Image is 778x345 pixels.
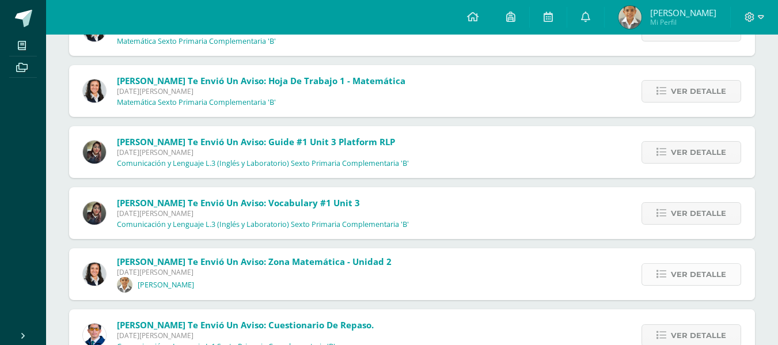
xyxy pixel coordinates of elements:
span: [DATE][PERSON_NAME] [117,147,409,157]
span: Ver detalle [671,203,726,224]
span: [PERSON_NAME] te envió un aviso: Zona matemática - unidad 2 [117,256,392,267]
span: Mi Perfil [650,17,716,27]
img: d538c66a31d02162dc5cf2d8f75264eb.png [618,6,642,29]
span: [PERSON_NAME] te envió un aviso: Cuestionario de repaso. [117,319,374,331]
span: [PERSON_NAME] te envió un aviso: Vocabulary #1 unit 3 [117,197,360,208]
p: Matemática Sexto Primaria Complementaria 'B' [117,98,276,107]
span: [DATE][PERSON_NAME] [117,331,374,340]
p: Matemática Sexto Primaria Complementaria 'B' [117,37,276,46]
img: 0b01014f72de5c2679d4983a33557cbb.png [117,277,132,293]
span: [DATE][PERSON_NAME] [117,267,392,277]
img: b15e54589cdbd448c33dd63f135c9987.png [83,263,106,286]
img: f727c7009b8e908c37d274233f9e6ae1.png [83,202,106,225]
span: Ver detalle [671,142,726,163]
p: Comunicación y Lenguaje L.3 (Inglés y Laboratorio) Sexto Primaria Complementaria 'B' [117,220,409,229]
p: [PERSON_NAME] [138,280,194,290]
span: [PERSON_NAME] te envió un aviso: Hoja de trabajo 1 - matemática [117,75,405,86]
span: [PERSON_NAME] te envió un aviso: Guide #1 unit 3 Platform RLP [117,136,395,147]
span: [PERSON_NAME] [650,7,716,18]
span: Ver detalle [671,81,726,102]
p: Comunicación y Lenguaje L.3 (Inglés y Laboratorio) Sexto Primaria Complementaria 'B' [117,159,409,168]
img: b15e54589cdbd448c33dd63f135c9987.png [83,79,106,103]
span: Ver detalle [671,264,726,285]
span: [DATE][PERSON_NAME] [117,208,409,218]
img: f727c7009b8e908c37d274233f9e6ae1.png [83,141,106,164]
span: [DATE][PERSON_NAME] [117,86,405,96]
